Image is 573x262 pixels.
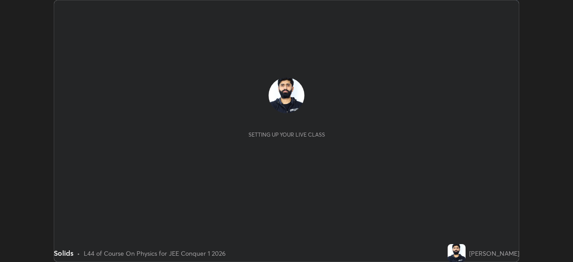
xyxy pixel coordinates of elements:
[54,248,73,258] div: Solids
[84,249,226,258] div: L44 of Course On Physics for JEE Conquer 1 2026
[77,249,80,258] div: •
[469,249,519,258] div: [PERSON_NAME]
[448,244,466,262] img: 2349b454c6bd44f8ab76db58f7b727f7.jpg
[269,77,304,113] img: 2349b454c6bd44f8ab76db58f7b727f7.jpg
[248,131,325,138] div: Setting up your live class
